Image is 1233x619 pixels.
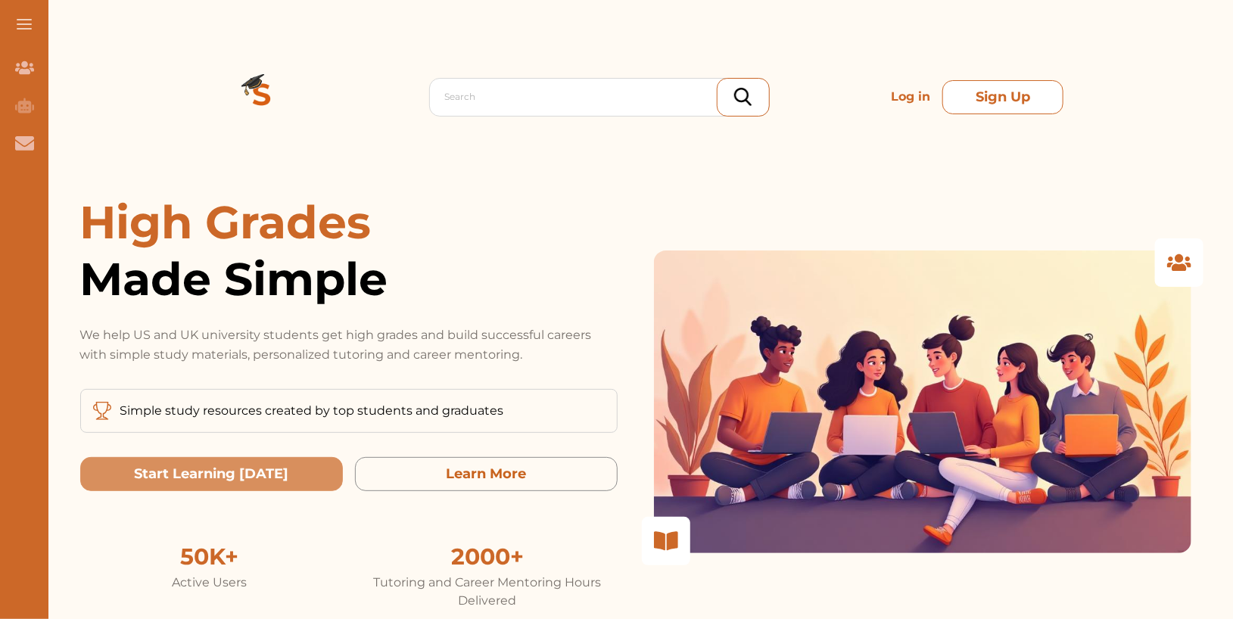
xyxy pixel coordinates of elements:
[80,574,340,592] div: Active Users
[358,574,618,610] div: Tutoring and Career Mentoring Hours Delivered
[355,457,618,491] button: Learn More
[120,402,504,420] p: Simple study resources created by top students and graduates
[80,457,343,491] button: Start Learning Today
[80,194,372,250] span: High Grades
[885,82,936,112] p: Log in
[734,88,752,106] img: search_icon
[80,250,618,307] span: Made Simple
[942,80,1063,114] button: Sign Up
[207,42,316,151] img: Logo
[80,540,340,574] div: 50K+
[358,540,618,574] div: 2000+
[80,325,618,365] p: We help US and UK university students get high grades and build successful careers with simple st...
